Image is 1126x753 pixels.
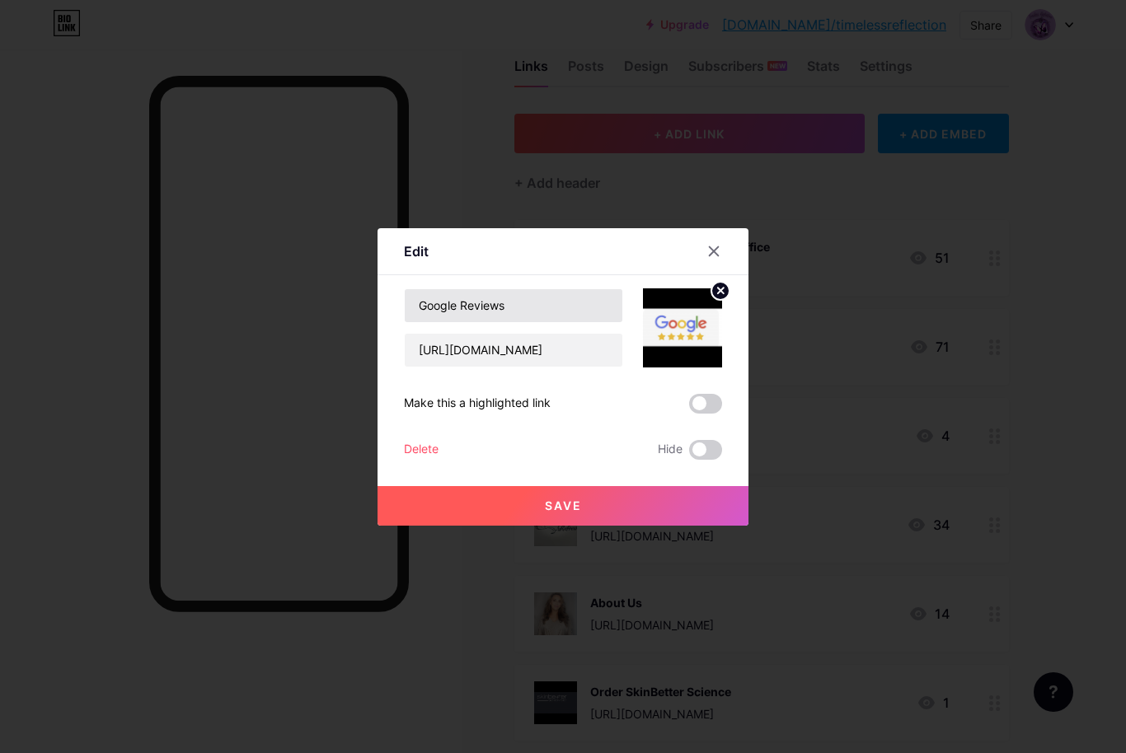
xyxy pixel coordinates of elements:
[404,440,439,460] div: Delete
[404,394,551,414] div: Make this a highlighted link
[404,241,429,261] div: Edit
[405,334,622,367] input: URL
[643,288,722,367] img: link_thumbnail
[405,289,622,322] input: Title
[658,440,683,460] span: Hide
[378,486,748,526] button: Save
[545,498,582,512] span: Save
